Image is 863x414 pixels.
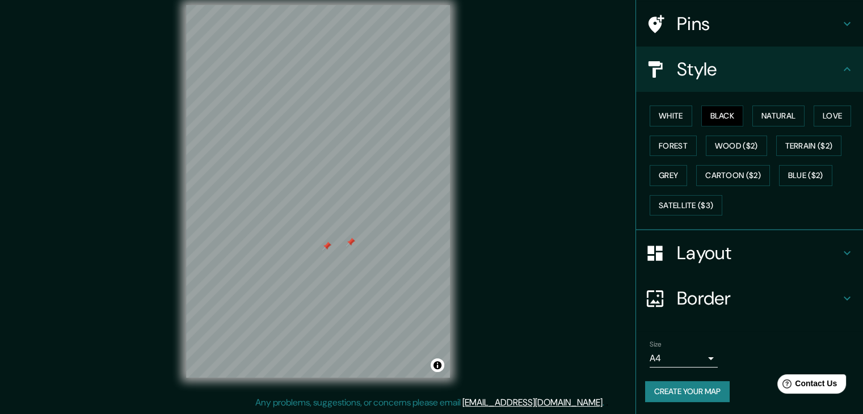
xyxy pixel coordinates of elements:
button: Blue ($2) [779,165,832,186]
button: Grey [650,165,687,186]
button: Forest [650,136,697,157]
button: Natural [752,105,805,126]
button: Create your map [645,381,730,402]
button: Black [701,105,744,126]
div: . [604,396,606,409]
iframe: Help widget launcher [762,370,851,402]
div: Layout [636,230,863,276]
div: Border [636,276,863,321]
div: Pins [636,1,863,47]
button: Wood ($2) [706,136,767,157]
h4: Pins [677,12,840,35]
div: Style [636,47,863,92]
p: Any problems, suggestions, or concerns please email . [255,396,604,409]
div: A4 [650,349,718,367]
a: [EMAIL_ADDRESS][DOMAIN_NAME] [462,396,603,408]
button: Cartoon ($2) [696,165,770,186]
button: Terrain ($2) [776,136,842,157]
button: Love [814,105,851,126]
h4: Style [677,58,840,81]
h4: Layout [677,242,840,264]
div: . [606,396,608,409]
canvas: Map [186,5,450,378]
label: Size [650,340,662,349]
button: Toggle attribution [431,358,444,372]
button: Satellite ($3) [650,195,722,216]
h4: Border [677,287,840,310]
button: White [650,105,692,126]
